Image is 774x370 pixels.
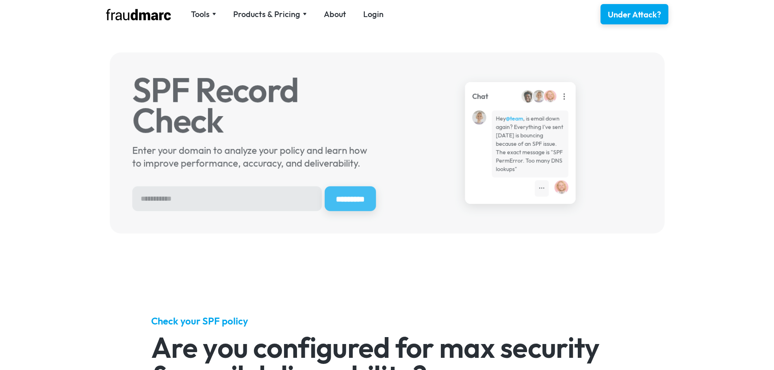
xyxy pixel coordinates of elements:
[132,75,376,135] h1: SPF Record Check
[132,144,376,169] div: Enter your domain to analyze your policy and learn how to improve performance, accuracy, and deli...
[496,115,564,173] div: Hey , is email down again? Everything I've sent [DATE] is bouncing because of an SPF issue. The e...
[324,9,346,20] a: About
[233,9,307,20] div: Products & Pricing
[132,186,376,211] form: Hero Sign Up Form
[191,9,210,20] div: Tools
[506,115,523,122] strong: @team
[608,9,661,20] div: Under Attack?
[601,4,668,24] a: Under Attack?
[363,9,384,20] a: Login
[233,9,300,20] div: Products & Pricing
[151,314,623,327] h5: Check your SPF policy
[191,9,216,20] div: Tools
[538,184,544,193] div: •••
[472,91,488,102] div: Chat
